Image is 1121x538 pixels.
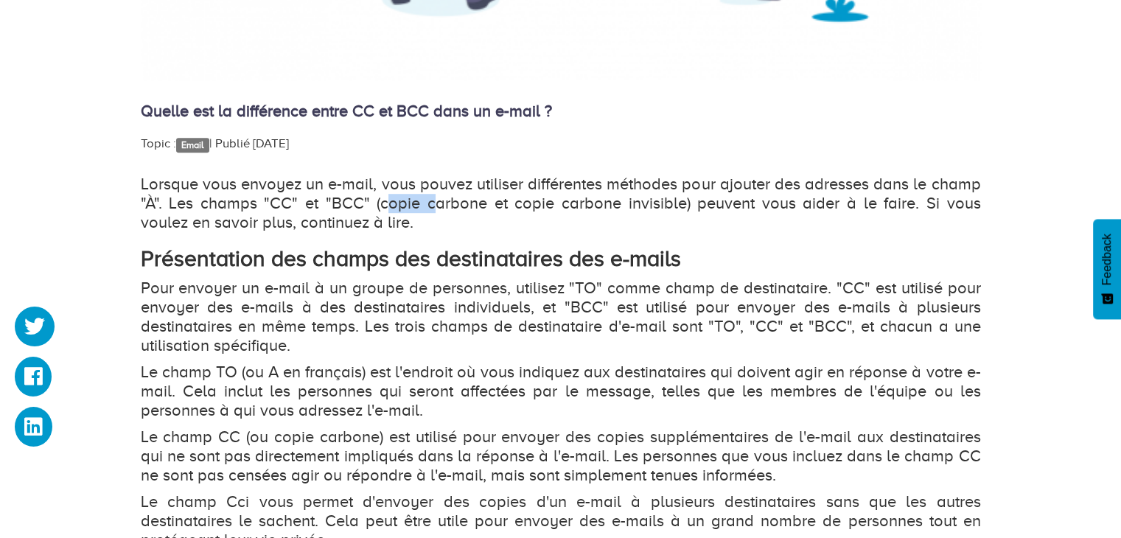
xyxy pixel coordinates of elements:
[215,136,289,150] span: Publié [DATE]
[141,175,981,232] p: Lorsque vous envoyez un e-mail, vous pouvez utiliser différentes méthodes pour ajouter des adress...
[176,138,209,153] a: Email
[141,279,981,355] p: Pour envoyer un e-mail à un groupe de personnes, utilisez "TO" comme champ de destinataire. "CC" ...
[141,427,981,485] p: Le champ CC (ou copie carbone) est utilisé pour envoyer des copies supplémentaires de l'e-mail au...
[1100,234,1114,285] span: Feedback
[141,363,981,420] p: Le champ TO (ou A en français) est l'endroit où vous indiquez aux destinataires qui doivent agir ...
[141,136,212,150] span: Topic : |
[141,102,981,120] h4: Quelle est la différence entre CC et BCC dans un e-mail ?
[141,246,681,271] strong: Présentation des champs des destinataires des e-mails
[1093,219,1121,319] button: Feedback - Afficher l’enquête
